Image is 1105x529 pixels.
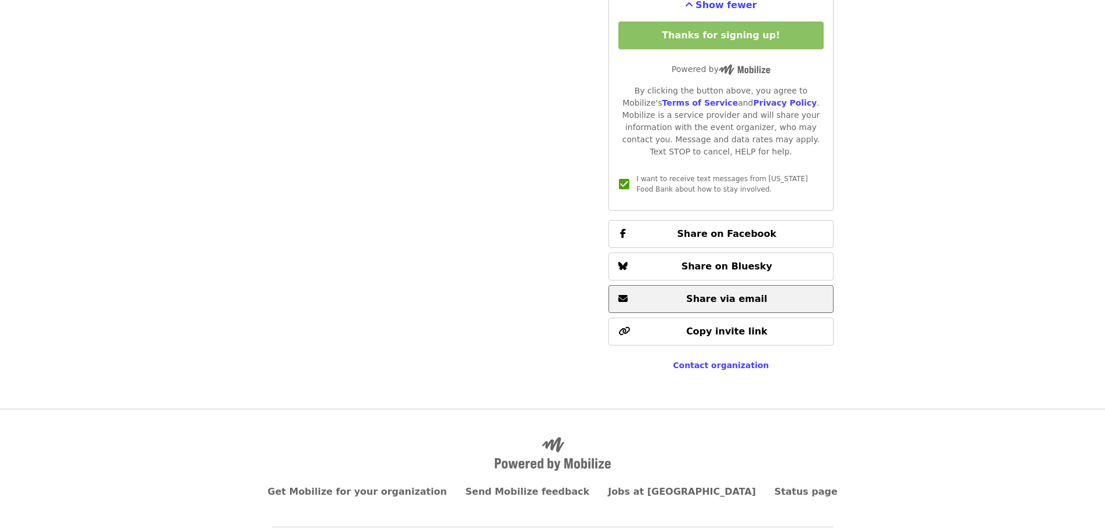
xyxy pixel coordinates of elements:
[618,85,823,158] div: By clicking the button above, you agree to Mobilize's and . Mobilize is a service provider and wi...
[662,98,738,107] a: Terms of Service
[682,261,773,272] span: Share on Bluesky
[272,485,834,499] nav: Primary footer navigation
[495,437,611,471] img: Powered by Mobilize
[636,175,807,193] span: I want to receive text messages from [US_STATE] Food Bank about how to stay involved.
[608,285,833,313] button: Share via email
[686,293,767,304] span: Share via email
[267,486,447,497] a: Get Mobilize for your organization
[618,21,823,49] button: Thanks for signing up!
[677,228,776,239] span: Share on Facebook
[719,64,770,75] img: Powered by Mobilize
[753,98,817,107] a: Privacy Policy
[686,326,767,337] span: Copy invite link
[608,220,833,248] button: Share on Facebook
[672,64,770,74] span: Powered by
[673,361,769,370] a: Contact organization
[608,486,756,497] a: Jobs at [GEOGRAPHIC_DATA]
[608,253,833,280] button: Share on Bluesky
[465,486,589,497] a: Send Mobilize feedback
[774,486,838,497] a: Status page
[608,318,833,346] button: Copy invite link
